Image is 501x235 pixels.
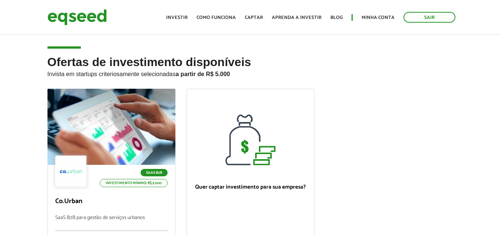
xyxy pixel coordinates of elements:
[245,15,263,20] a: Captar
[47,56,454,89] h2: Ofertas de investimento disponíveis
[197,15,236,20] a: Como funciona
[330,15,343,20] a: Blog
[403,12,455,23] a: Sair
[272,15,322,20] a: Aprenda a investir
[362,15,395,20] a: Minha conta
[55,198,168,206] p: Co.Urban
[166,15,188,20] a: Investir
[100,179,168,187] p: Investimento mínimo: R$ 5.000
[141,169,168,176] p: SaaS B2B
[194,184,307,190] p: Quer captar investimento para sua empresa?
[47,7,107,27] img: EqSeed
[176,71,230,77] strong: a partir de R$ 5.000
[55,215,168,231] p: SaaS B2B para gestão de serviços urbanos
[47,69,454,78] p: Invista em startups criteriosamente selecionadas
